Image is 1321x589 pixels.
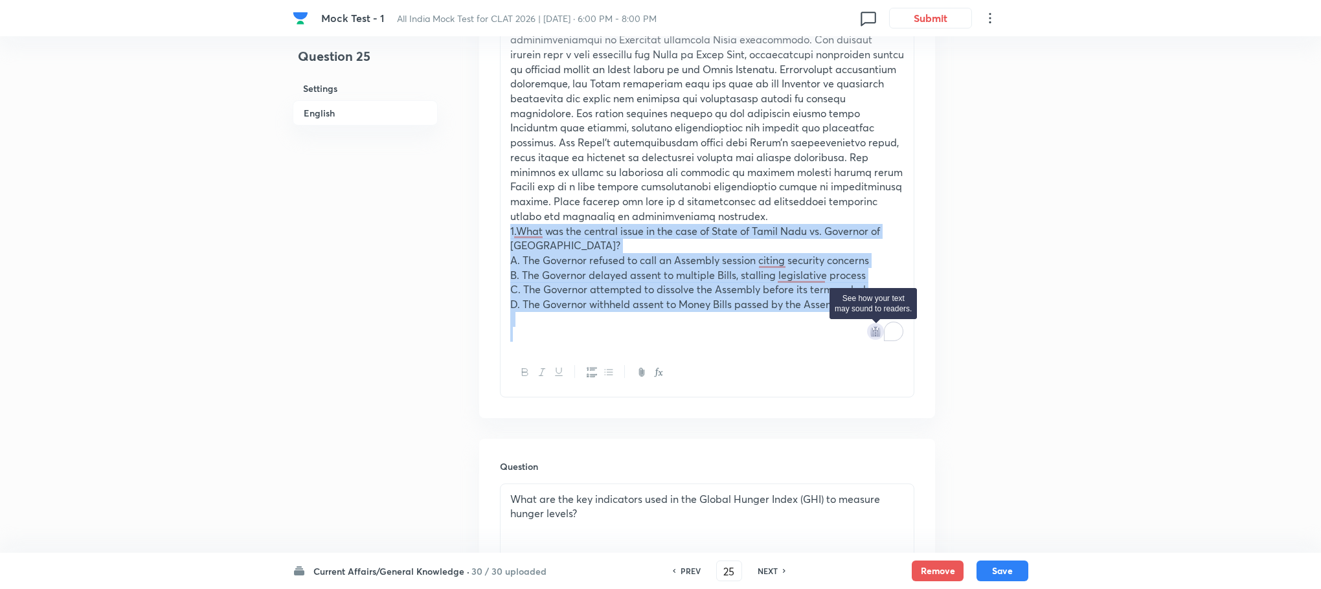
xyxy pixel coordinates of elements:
[321,11,384,25] span: Mock Test - 1
[510,282,904,297] p: C. The Governor attempted to dissolve the Assembly before its term ended
[681,565,701,577] h6: PREV
[293,76,438,100] h6: Settings
[510,224,904,253] p: 1.What was the central issue in the case of State of Tamil Nadu vs. Governor of [GEOGRAPHIC_DATA]?
[912,561,964,581] button: Remove
[397,12,657,25] span: All India Mock Test for CLAT 2026 | [DATE] · 6:00 PM - 8:00 PM
[510,297,904,312] p: D. The Governor withheld assent to Money Bills passed by the Assembly
[977,561,1028,581] button: Save
[889,8,972,28] button: Submit
[293,10,308,26] img: Company Logo
[500,460,914,473] h6: Question
[510,268,904,283] p: B. The Governor delayed assent to multiple Bills, stalling legislative process
[510,17,904,223] p: Lo i dolorsitame consecte, adi Elitsed Doeiu te Incid utlaboree dol magnaaliquaeni adminimveniamq...
[293,10,311,26] a: Company Logo
[293,100,438,126] h6: English
[313,564,469,578] h6: Current Affairs/General Knowledge ·
[471,564,547,578] h6: 30 / 30 uploaded
[510,492,904,521] p: What are the key indicators used in the Global Hunger Index (GHI) to measure hunger levels?
[293,47,438,76] h4: Question 25
[758,565,778,577] h6: NEXT
[510,253,904,268] p: A. The Governor refused to call an Assembly session citing security concerns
